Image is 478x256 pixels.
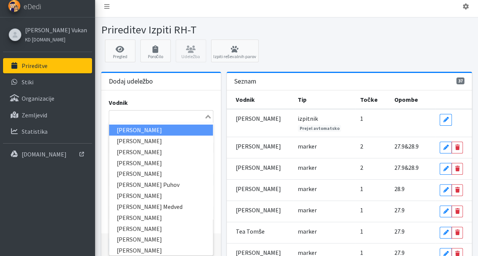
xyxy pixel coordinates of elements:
h3: Dodaj udeležbo [109,77,153,85]
a: [DOMAIN_NAME] [3,147,92,162]
button: Shrani [109,238,135,252]
p: Statistika [22,128,48,135]
th: Vodnik [227,90,293,109]
td: [PERSON_NAME] [227,137,293,158]
label: Tip [109,129,118,138]
a: [PERSON_NAME] Vukan [25,25,87,35]
div: Search for option [109,110,213,123]
a: Izpiti reševalnih parov [211,40,259,62]
label: Točke [109,160,126,169]
p: Organizacije [22,95,54,102]
span: marker [298,228,317,235]
a: KD [DOMAIN_NAME] [25,35,87,44]
span: Prejel avtomatsko [298,125,341,132]
span: 27.9 [394,228,405,235]
p: [DOMAIN_NAME] [22,150,67,158]
input: Search for option [110,112,203,121]
td: [PERSON_NAME] [227,201,293,222]
a: Statistika [3,124,92,139]
a: Poročilo [140,40,171,62]
th: Tip [293,90,356,109]
td: [PERSON_NAME] [227,158,293,179]
a: Prireditve [3,58,92,73]
span: 37 [456,77,465,84]
span: 1 [360,115,363,122]
td: [PERSON_NAME] [227,179,293,201]
span: marker [298,185,317,193]
td: Tea Tomše [227,222,293,243]
label: Vodnik [109,98,128,107]
input: Search for option [110,143,203,152]
span: marker [298,206,317,214]
a: Pregled [105,40,135,62]
p: Zemljevid [22,111,47,119]
a: Stiki [3,74,92,90]
span: 28.9 [394,185,405,193]
span: 2 [360,142,363,150]
span: eDedi [24,1,41,12]
span: 1 [360,206,363,214]
span: 1 [360,228,363,235]
span: 1 [360,185,363,193]
th: Opombe [390,90,435,109]
th: Točke [356,90,390,109]
span: izpitnik [298,115,318,122]
span: 27.9&28.9 [394,142,419,150]
a: Zemljevid [3,107,92,123]
p: Prireditve [22,62,48,70]
span: 27.9 [394,206,405,214]
label: Opombe [109,193,132,202]
a: Organizacije [3,91,92,106]
td: [PERSON_NAME] [227,109,293,137]
span: 27.9&28.9 [394,164,419,171]
h1: Prireditev Izpiti RH-T [101,23,284,36]
span: 2 [360,164,363,171]
small: KD [DOMAIN_NAME] [25,36,65,43]
h3: Seznam [234,77,256,85]
p: Stiki [22,78,33,86]
span: marker [298,164,317,171]
span: marker [298,142,317,150]
div: Search for option [109,141,213,154]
